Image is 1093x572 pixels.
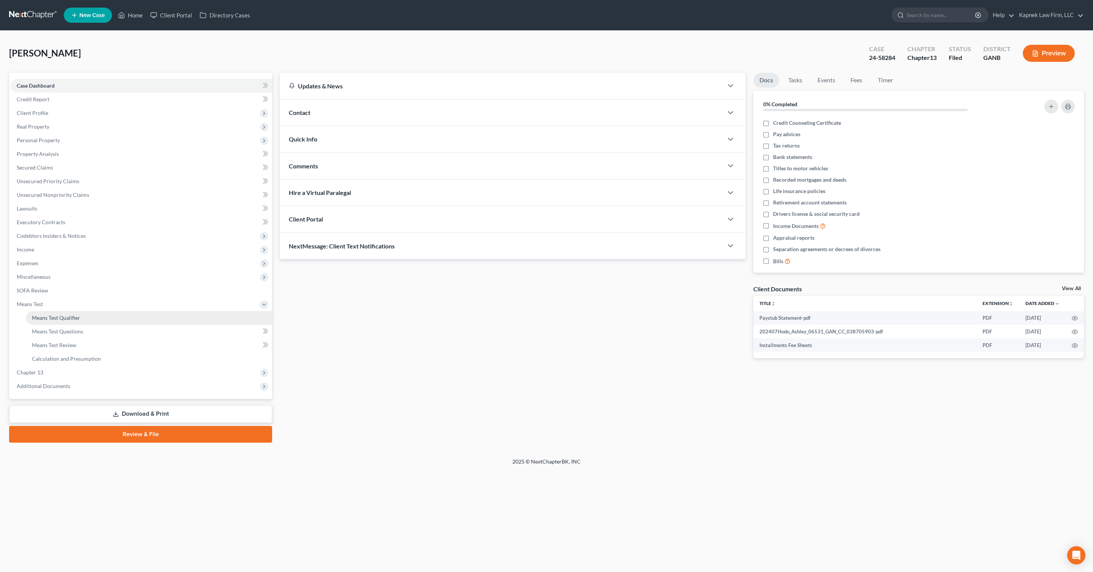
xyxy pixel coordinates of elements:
[1023,45,1075,62] button: Preview
[11,188,272,202] a: Unsecured Nonpriority Claims
[17,123,49,130] span: Real Property
[773,187,825,195] span: Life insurance policies
[773,234,814,242] span: Appraisal reports
[773,165,828,172] span: Titles to motor vehicles
[949,45,971,53] div: Status
[949,53,971,62] div: Filed
[1062,286,1081,291] a: View All
[32,342,76,348] span: Means Test Review
[759,300,776,306] a: Titleunfold_more
[773,222,819,230] span: Income Documents
[869,53,895,62] div: 24-58284
[17,178,79,184] span: Unsecured Priority Claims
[753,325,976,338] td: 202407Hodo_Ashley_06531_GAN_CC_038705903-pdf
[289,135,317,143] span: Quick Info
[773,210,860,218] span: Drivers license & social security card
[196,8,254,22] a: Directory Cases
[330,458,763,471] div: 2025 © NextChapterBK, INC
[976,325,1019,338] td: PDF
[17,164,53,171] span: Secured Claims
[930,54,937,61] span: 13
[17,110,48,116] span: Client Profile
[32,355,101,362] span: Calculation and Presumption
[17,273,50,280] span: Miscellaneous
[907,53,937,62] div: Chapter
[11,147,272,161] a: Property Analysis
[17,369,43,376] span: Chapter 13
[773,199,847,206] span: Retirement account statements
[753,73,779,88] a: Docs
[32,328,83,335] span: Means Test Questions
[763,101,797,107] strong: 0% Completed
[844,73,869,88] a: Fees
[114,8,146,22] a: Home
[771,302,776,306] i: unfold_more
[17,287,48,294] span: SOFA Review
[983,53,1011,62] div: GANB
[773,142,800,149] span: Tax returns
[17,137,60,143] span: Personal Property
[17,233,86,239] span: Codebtors Insiders & Notices
[11,93,272,106] a: Credit Report
[289,162,318,170] span: Comments
[773,119,841,127] span: Credit Counseling Certificate
[11,174,272,188] a: Unsecured Priority Claims
[26,311,272,325] a: Means Test Qualifier
[17,96,49,102] span: Credit Report
[811,73,841,88] a: Events
[17,151,59,157] span: Property Analysis
[989,8,1014,22] a: Help
[11,202,272,215] a: Lawsuits
[976,338,1019,352] td: PDF
[753,285,802,293] div: Client Documents
[289,82,714,90] div: Updates & News
[9,426,272,443] a: Review & File
[26,352,272,366] a: Calculation and Presumption
[17,192,89,198] span: Unsecured Nonpriority Claims
[289,215,323,223] span: Client Portal
[9,405,272,423] a: Download & Print
[26,325,272,338] a: Means Test Questions
[1019,338,1066,352] td: [DATE]
[907,45,937,53] div: Chapter
[32,314,80,321] span: Means Test Qualifier
[773,176,846,184] span: Recorded mortgages and deeds
[17,260,38,266] span: Expenses
[976,311,1019,325] td: PDF
[289,109,310,116] span: Contact
[11,215,272,229] a: Executory Contracts
[9,47,81,58] span: [PERSON_NAME]
[11,79,272,93] a: Case Dashboard
[753,338,976,352] td: Installments Fee Sheets
[983,300,1013,306] a: Extensionunfold_more
[17,219,65,225] span: Executory Contracts
[1067,546,1085,564] div: Open Intercom Messenger
[773,153,812,161] span: Bank statements
[17,301,43,307] span: Means Test
[773,245,880,253] span: Separation agreements or decrees of divorces
[17,82,55,89] span: Case Dashboard
[17,383,70,389] span: Additional Documents
[869,45,895,53] div: Case
[146,8,196,22] a: Client Portal
[1015,8,1084,22] a: Kapnek Law Firm, LLC
[26,338,272,352] a: Means Test Review
[289,242,395,250] span: NextMessage: Client Text Notifications
[782,73,808,88] a: Tasks
[289,189,351,196] span: Hire a Virtual Paralegal
[17,246,34,253] span: Income
[773,130,800,138] span: Pay advices
[79,13,105,18] span: New Case
[907,8,976,22] input: Search by name...
[983,45,1011,53] div: District
[1019,325,1066,338] td: [DATE]
[11,284,272,297] a: SOFA Review
[1019,311,1066,325] td: [DATE]
[11,161,272,174] a: Secured Claims
[753,311,976,325] td: Paystub Statement-pdf
[1025,300,1060,306] a: Date Added expand_more
[1055,302,1060,306] i: expand_more
[17,205,37,212] span: Lawsuits
[1009,302,1013,306] i: unfold_more
[872,73,899,88] a: Timer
